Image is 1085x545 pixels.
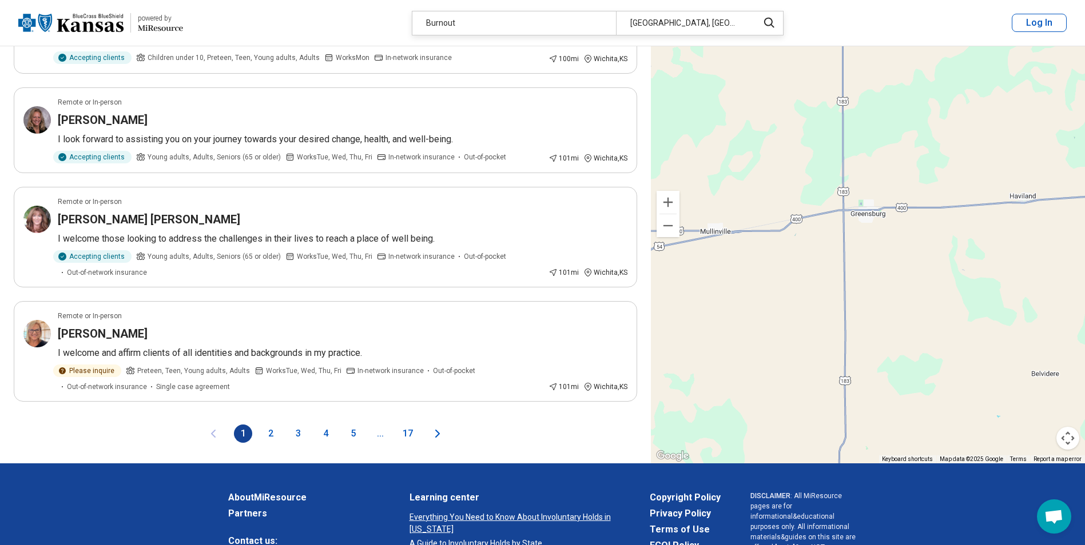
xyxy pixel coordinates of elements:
h3: [PERSON_NAME] [PERSON_NAME] [58,211,240,227]
div: Open chat [1037,499,1071,534]
span: In-network insurance [388,251,455,262]
span: Single case agreement [156,382,230,392]
a: Terms (opens in new tab) [1010,456,1027,462]
button: Previous page [206,424,220,443]
a: Open this area in Google Maps (opens a new window) [654,448,691,463]
button: Zoom in [657,191,679,214]
span: In-network insurance [385,53,452,63]
span: Young adults, Adults, Seniors (65 or older) [148,152,281,162]
span: In-network insurance [357,366,424,376]
button: 4 [316,424,335,443]
span: Works Tue, Wed, Thu, Fri [297,152,372,162]
button: Next page [431,424,444,443]
button: Keyboard shortcuts [882,455,933,463]
img: Blue Cross Blue Shield Kansas [18,9,124,37]
p: Remote or In-person [58,311,122,321]
div: Wichita , KS [583,382,627,392]
div: Accepting clients [53,250,132,263]
span: Young adults, Adults, Seniors (65 or older) [148,251,281,262]
div: [GEOGRAPHIC_DATA], [GEOGRAPHIC_DATA] [616,11,752,35]
span: Works Tue, Wed, Thu, Fri [266,366,341,376]
p: Remote or In-person [58,197,122,207]
div: Accepting clients [53,51,132,64]
span: Map data ©2025 Google [940,456,1003,462]
div: 101 mi [549,382,579,392]
span: ... [371,424,390,443]
p: Remote or In-person [58,97,122,107]
button: 17 [399,424,417,443]
span: Out-of-network insurance [67,382,147,392]
a: Everything You Need to Know About Involuntary Holds in [US_STATE] [410,511,620,535]
span: Out-of-pocket [464,251,506,262]
div: powered by [138,13,183,23]
button: 5 [344,424,362,443]
a: Learning center [410,491,620,504]
a: Partners [228,507,380,520]
span: Out-of-network insurance [67,267,147,278]
a: Privacy Policy [650,507,721,520]
div: Wichita , KS [583,153,627,163]
a: Copyright Policy [650,491,721,504]
span: In-network insurance [388,152,455,162]
button: Zoom out [657,214,679,237]
span: DISCLAIMER [750,492,790,500]
p: I welcome those looking to address the challenges in their lives to reach a place of well being. [58,232,627,246]
span: Children under 10, Preteen, Teen, Young adults, Adults [148,53,320,63]
span: Preteen, Teen, Young adults, Adults [137,366,250,376]
div: Burnout [412,11,616,35]
div: 100 mi [549,54,579,64]
p: I welcome and affirm clients of all identities and backgrounds in my practice. [58,346,627,360]
span: Works Mon [336,53,369,63]
span: Works Tue, Wed, Thu, Fri [297,251,372,262]
button: 2 [261,424,280,443]
div: Wichita , KS [583,267,627,278]
div: Accepting clients [53,151,132,163]
button: Log In [1012,14,1067,32]
div: Wichita , KS [583,54,627,64]
p: I look forward to assisting you on your journey towards your desired change, health, and well-being. [58,133,627,146]
span: Out-of-pocket [433,366,475,376]
button: 3 [289,424,307,443]
div: Please inquire [53,364,121,377]
div: 101 mi [549,153,579,163]
button: Map camera controls [1056,427,1079,450]
a: Report a map error [1034,456,1082,462]
span: Out-of-pocket [464,152,506,162]
a: Blue Cross Blue Shield Kansaspowered by [18,9,183,37]
h3: [PERSON_NAME] [58,112,148,128]
h3: [PERSON_NAME] [58,326,148,342]
a: AboutMiResource [228,491,380,504]
a: Terms of Use [650,523,721,536]
div: 101 mi [549,267,579,278]
button: 1 [234,424,252,443]
img: Google [654,448,691,463]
